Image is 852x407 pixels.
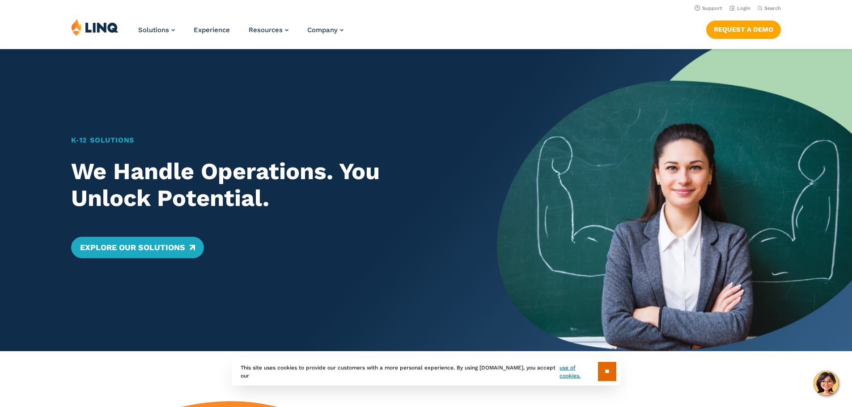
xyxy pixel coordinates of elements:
[307,26,338,34] span: Company
[758,5,781,12] button: Open Search Bar
[307,26,343,34] a: Company
[71,158,462,212] h2: We Handle Operations. You Unlock Potential.
[138,19,343,48] nav: Primary Navigation
[729,5,750,11] a: Login
[695,5,722,11] a: Support
[497,49,852,351] img: Home Banner
[71,135,462,146] h1: K‑12 Solutions
[706,21,781,38] a: Request a Demo
[71,237,204,258] a: Explore Our Solutions
[138,26,175,34] a: Solutions
[814,371,839,396] button: Hello, have a question? Let’s chat.
[138,26,169,34] span: Solutions
[764,5,781,11] span: Search
[232,357,621,386] div: This site uses cookies to provide our customers with a more personal experience. By using [DOMAIN...
[71,19,119,36] img: LINQ | K‑12 Software
[706,19,781,38] nav: Button Navigation
[194,26,230,34] a: Experience
[249,26,283,34] span: Resources
[249,26,288,34] a: Resources
[560,364,598,380] a: use of cookies.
